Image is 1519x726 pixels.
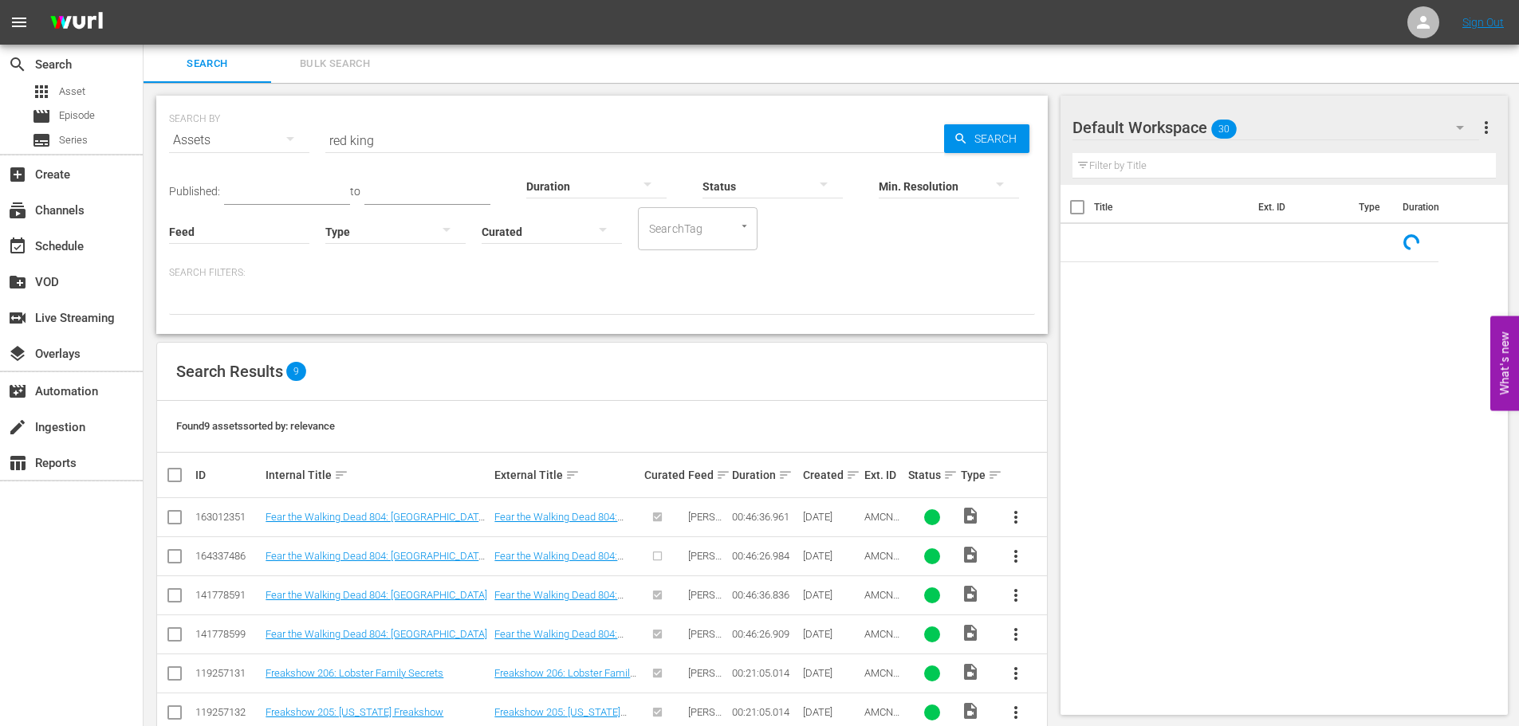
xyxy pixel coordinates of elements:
[778,468,793,482] span: sort
[997,537,1035,575] button: more_vert
[1490,316,1519,410] button: Open Feedback Widget
[803,589,860,601] div: [DATE]
[997,498,1035,536] button: more_vert
[494,589,624,613] a: Fear the Walking Dead 804: [GEOGRAPHIC_DATA]
[494,465,639,485] div: External Title
[864,511,899,547] span: AMCNVR0000057214
[494,628,624,652] a: Fear the Walking Dead 804: [GEOGRAPHIC_DATA]
[1211,112,1237,146] span: 30
[864,628,899,664] span: AMCNVR0000060783
[494,511,624,547] a: Fear the Walking Dead 804: [GEOGRAPHIC_DATA][PERSON_NAME]
[803,465,860,485] div: Created
[688,667,722,703] span: [PERSON_NAME] Feed
[803,667,860,679] div: [DATE]
[266,465,490,485] div: Internal Title
[968,124,1029,153] span: Search
[864,667,899,703] span: AMCNVR0000007397
[997,576,1035,614] button: more_vert
[688,465,727,485] div: Feed
[1349,185,1393,230] th: Type
[8,237,27,256] span: Schedule
[169,185,220,198] span: Published:
[1006,703,1025,722] span: more_vert
[195,667,261,679] div: 119257131
[38,4,115,41] img: ans4CAIJ8jUAAAAAAAAAAAAAAAAAAAAAAAAgQb4GAAAAAAAAAAAAAAAAAAAAAAAAJMjXAAAAAAAAAAAAAAAAAAAAAAAAgAT5G...
[195,628,261,640] div: 141778599
[732,589,797,601] div: 00:46:36.836
[266,589,487,601] a: Fear the Walking Dead 804: [GEOGRAPHIC_DATA]
[943,468,958,482] span: sort
[195,469,261,481] div: ID
[997,654,1035,693] button: more_vert
[8,344,27,363] span: Overlays
[176,362,283,381] span: Search Results
[266,628,487,640] a: Fear the Walking Dead 804: [GEOGRAPHIC_DATA]
[8,201,27,220] span: Channels
[281,55,389,73] span: Bulk Search
[565,468,580,482] span: sort
[864,469,903,481] div: Ext. ID
[1006,625,1025,644] span: more_vert
[732,706,797,718] div: 00:21:05.014
[803,628,860,640] div: [DATE]
[716,468,730,482] span: sort
[169,266,1035,280] p: Search Filters:
[961,465,991,485] div: Type
[59,132,88,148] span: Series
[803,511,860,523] div: [DATE]
[803,550,860,562] div: [DATE]
[1249,185,1350,230] th: Ext. ID
[59,108,95,124] span: Episode
[1006,547,1025,566] span: more_vert
[688,511,722,547] span: [PERSON_NAME] Feed
[1393,185,1489,230] th: Duration
[864,550,899,586] span: AMCNVR0000057304
[961,662,980,681] span: Video
[1094,185,1249,230] th: Title
[908,465,956,485] div: Status
[1006,508,1025,527] span: more_vert
[286,362,306,381] span: 9
[1477,108,1496,147] button: more_vert
[8,308,27,328] span: Live Streaming
[10,13,29,32] span: menu
[688,628,722,664] span: [PERSON_NAME] Feed
[997,615,1035,653] button: more_vert
[688,589,722,625] span: [PERSON_NAME] Feed
[961,506,980,525] span: Video
[195,589,261,601] div: 141778591
[266,667,443,679] a: Freakshow 206: Lobster Family Secrets
[803,706,860,718] div: [DATE]
[961,545,980,564] span: Video
[732,628,797,640] div: 00:46:26.909
[8,273,27,292] span: VOD
[195,706,261,718] div: 119257132
[737,218,752,233] button: Open
[961,623,980,642] span: Video
[266,706,443,718] a: Freakshow 205: [US_STATE] Freakshow
[1072,105,1479,150] div: Default Workspace
[988,468,1002,482] span: sort
[1006,664,1025,683] span: more_vert
[8,418,27,437] span: Ingestion
[494,550,624,586] a: Fear the Walking Dead 804: [GEOGRAPHIC_DATA][PERSON_NAME]
[350,185,360,198] span: to
[8,382,27,401] span: Automation
[1006,586,1025,605] span: more_vert
[266,511,487,535] a: Fear the Walking Dead 804: [GEOGRAPHIC_DATA][PERSON_NAME]
[732,511,797,523] div: 00:46:36.961
[944,124,1029,153] button: Search
[732,550,797,562] div: 00:46:26.984
[59,84,85,100] span: Asset
[32,131,51,150] span: Series
[846,468,860,482] span: sort
[961,701,980,720] span: Video
[732,465,797,485] div: Duration
[32,107,51,126] span: Episode
[266,550,487,574] a: Fear the Walking Dead 804: [GEOGRAPHIC_DATA][PERSON_NAME]
[732,667,797,679] div: 00:21:05.014
[195,511,261,523] div: 163012351
[169,118,309,163] div: Assets
[8,55,27,74] span: Search
[494,667,636,691] a: Freakshow 206: Lobster Family Secrets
